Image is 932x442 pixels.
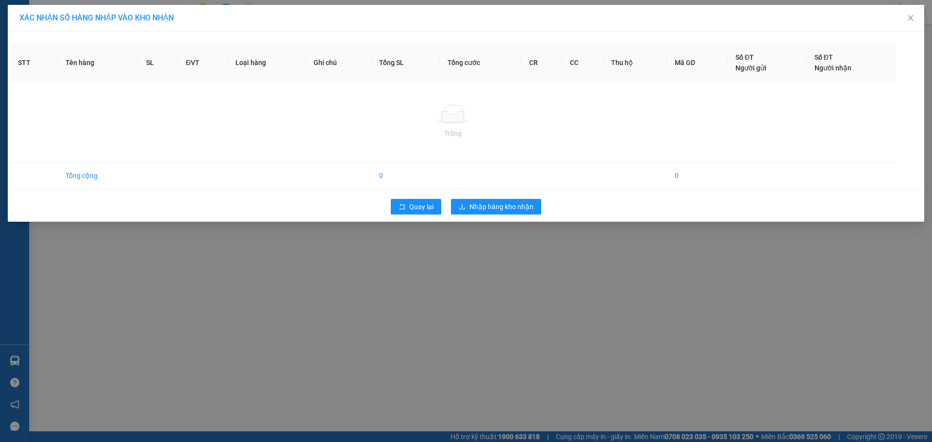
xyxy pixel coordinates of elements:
[18,128,888,139] div: Trống
[897,5,924,32] button: Close
[667,163,728,189] td: 0
[399,203,405,211] span: rollback
[58,163,138,189] td: Tổng cộng
[459,203,466,211] span: download
[10,44,58,82] th: STT
[603,44,666,82] th: Thu hộ
[228,44,306,82] th: Loại hàng
[178,44,228,82] th: ĐVT
[391,199,441,214] button: rollbackQuay lại
[469,201,533,212] span: Nhập hàng kho nhận
[667,44,728,82] th: Mã GD
[815,53,833,61] span: Số ĐT
[58,44,138,82] th: Tên hàng
[409,201,433,212] span: Quay lại
[371,44,440,82] th: Tổng SL
[907,14,915,22] span: close
[440,44,521,82] th: Tổng cước
[735,53,754,61] span: Số ĐT
[735,64,766,72] span: Người gửi
[815,64,851,72] span: Người nhận
[19,13,174,22] span: XÁC NHẬN SỐ HÀNG NHẬP VÀO KHO NHẬN
[306,44,372,82] th: Ghi chú
[451,199,541,214] button: downloadNhập hàng kho nhận
[562,44,603,82] th: CC
[371,163,440,189] td: 0
[138,44,178,82] th: SL
[521,44,563,82] th: CR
